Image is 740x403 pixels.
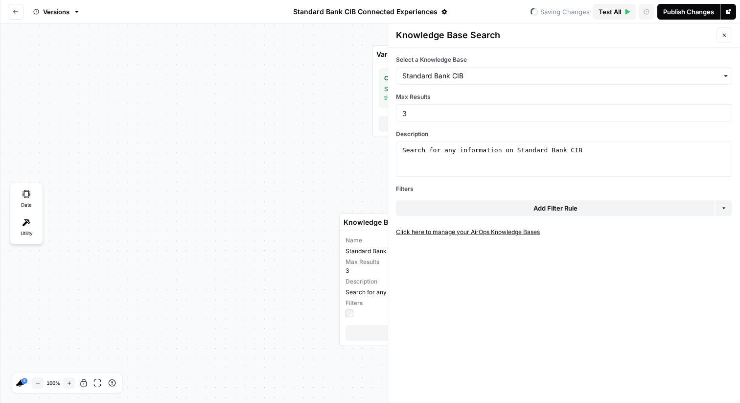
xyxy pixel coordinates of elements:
input: Step Name [344,217,523,227]
div: Configure variablesSet variables that can be provided to your agent on start of the conversation.... [372,45,564,137]
span: Filters [346,299,525,308]
span: 100 % [46,380,61,385]
span: Knowledge Base Search [396,28,500,42]
input: Step Name [376,49,555,59]
a: Click here to manage your AirOps Knowledge Bases [396,228,732,237]
text: 5 [23,379,25,383]
button: Standard Bank CIB Connected Experiences [287,4,453,20]
label: Select a Knowledge Base [396,55,732,64]
button: Versions [27,4,86,20]
span: Saving Changes [540,7,590,17]
div: Publish Changes [663,7,714,17]
div: Data [13,186,40,213]
div: Utility [13,214,40,241]
div: Add Filter Rule [533,203,578,213]
label: Description [396,130,732,139]
span: Test All [599,7,621,17]
span: Max Results [346,258,525,266]
button: Test All [593,4,636,20]
button: Configure variablesSet variables that can be provided to your agent on start of the conversation.... [372,63,563,137]
input: Standard Bank CIB [402,71,726,81]
a: 5 [22,378,27,384]
button: NameStandard Bank CIBMax Results3DescriptionSearch for any information on Standard Bank CIBFilter... [340,231,531,346]
div: 3 [346,258,525,275]
span: Description [346,277,525,286]
span: Configure variables [384,74,552,83]
span: Versions [43,7,69,17]
span: Name [346,236,525,245]
span: Search for any information on Standard Bank CIB [346,288,525,297]
div: Set variables that can be provided to your agent on start of the conversation. [378,68,557,108]
span: Standard Bank CIB [346,247,525,256]
button: Publish Changes [657,4,720,20]
button: Go back [8,4,23,20]
span: Standard Bank CIB Connected Experiences [293,7,438,17]
div: Filters [396,185,732,193]
div: NameStandard Bank CIBMax Results3DescriptionSearch for any information on Standard Bank CIBFilter... [339,213,531,346]
label: Max Results [396,93,732,101]
button: Add Filter Rule [396,200,715,216]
